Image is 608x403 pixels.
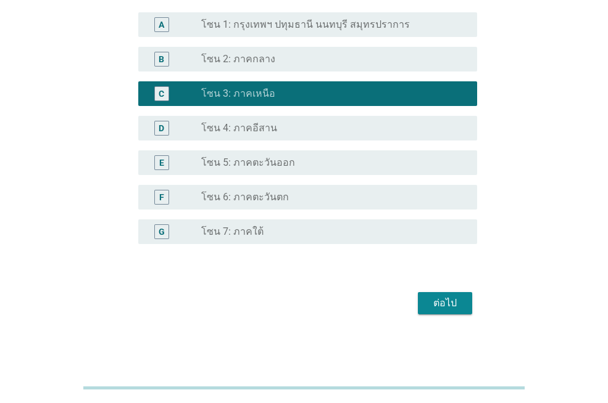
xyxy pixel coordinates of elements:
div: D [159,122,164,135]
label: โซน 1: กรุงเทพฯ ปทุมธานี นนทบุรี สมุทรปราการ [201,18,410,31]
div: ต่อไป [428,296,462,311]
div: A [159,18,164,31]
label: โซน 4: ภาคอีสาน [201,122,277,134]
button: ต่อไป [418,292,472,314]
label: โซน 3: ภาคเหนือ [201,88,275,100]
div: B [159,53,164,66]
div: F [159,191,164,204]
label: โซน 2: ภาคกลาง [201,53,275,65]
label: โซน 7: ภาคใต้ [201,226,264,238]
label: โซน 6: ภาคตะวันตก [201,191,289,203]
div: C [159,88,164,100]
div: G [159,226,165,238]
div: E [159,157,164,169]
label: โซน 5: ภาคตะวันออก [201,157,295,169]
